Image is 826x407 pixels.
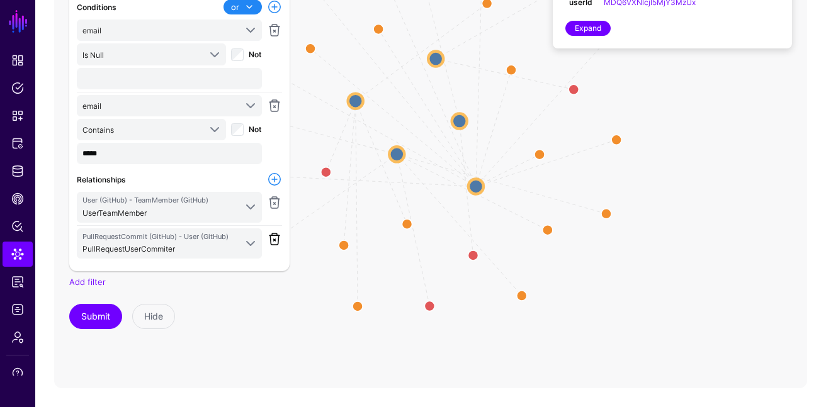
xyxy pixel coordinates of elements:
a: Expand [565,21,611,36]
span: Support [11,367,24,379]
a: Admin [3,325,33,350]
a: Data Lens [3,242,33,267]
span: Policy Lens [11,220,24,233]
span: User (GitHub) - TeamMember (GitHub) [82,195,235,206]
span: email [82,101,101,111]
a: Snippets [3,103,33,128]
span: Not [249,50,262,59]
span: or [231,1,239,14]
span: Protected Systems [11,137,24,150]
span: Identity Data Fabric [11,165,24,177]
span: PullRequestUserCommiter [82,244,175,254]
a: Reports [3,269,33,294]
span: Policies [11,82,24,94]
span: Reports [11,276,24,288]
a: Dashboard [3,48,33,73]
button: Submit [69,304,122,329]
span: Not [249,125,262,134]
span: Admin [11,331,24,343]
label: Relationships [77,174,126,186]
button: Hide [132,304,175,329]
a: SGNL [8,8,29,35]
span: Logs [11,303,24,316]
a: CAEP Hub [3,186,33,211]
a: Logs [3,297,33,322]
a: Policies [3,75,33,101]
span: Is Null [82,50,104,60]
span: PullRequestCommit (GitHub) - User (GitHub) [82,231,235,242]
span: Contains [82,125,114,135]
span: UserTeamMember [82,208,147,218]
span: Snippets [11,109,24,122]
a: Add filter [69,277,106,287]
a: Identity Data Fabric [3,159,33,184]
span: Data Lens [11,248,24,260]
a: Policy Lens [3,214,33,239]
span: Dashboard [11,54,24,67]
span: CAEP Hub [11,192,24,205]
label: Conditions [77,2,116,13]
span: email [82,26,101,35]
a: Protected Systems [3,131,33,156]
